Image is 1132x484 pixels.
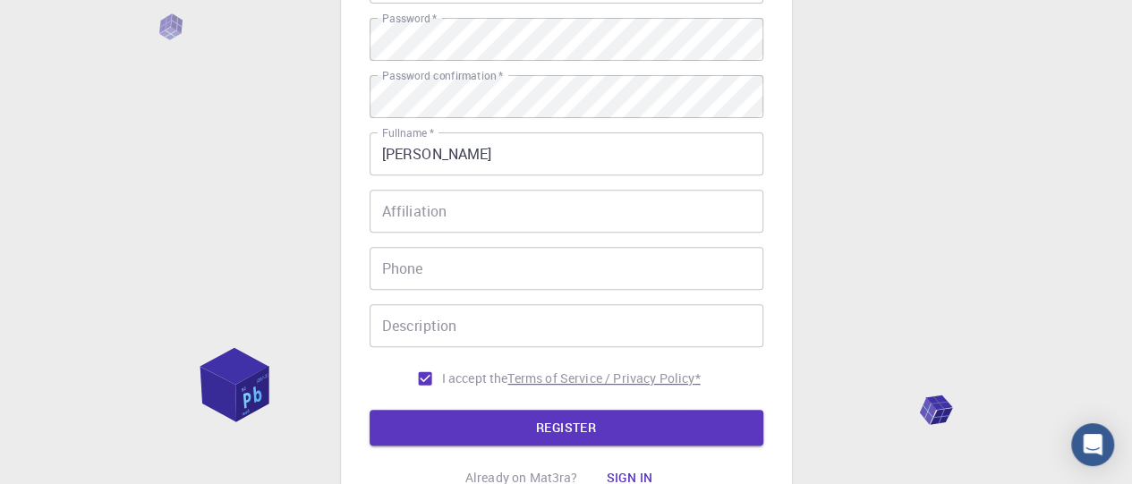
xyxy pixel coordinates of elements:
[382,68,503,83] label: Password confirmation
[1071,423,1114,466] div: Open Intercom Messenger
[382,125,434,140] label: Fullname
[382,11,437,26] label: Password
[442,369,508,387] span: I accept the
[507,369,700,387] p: Terms of Service / Privacy Policy *
[370,410,763,446] button: REGISTER
[507,369,700,387] a: Terms of Service / Privacy Policy*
